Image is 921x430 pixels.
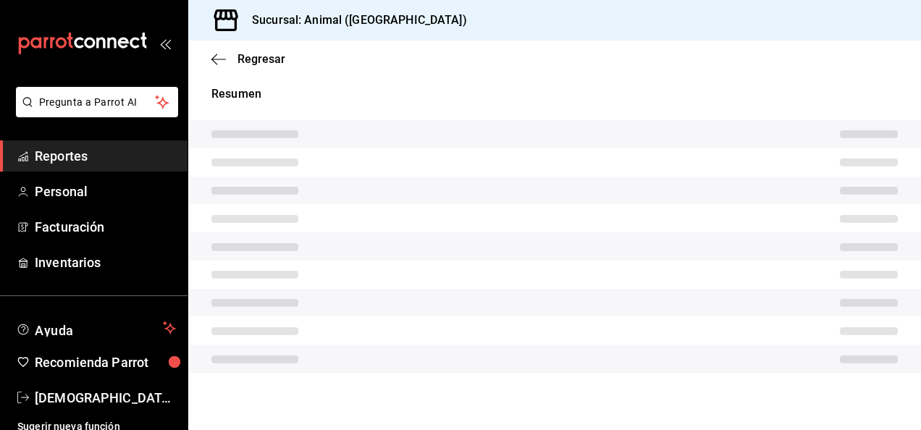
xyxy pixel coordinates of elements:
span: Ayuda [35,319,157,337]
span: Personal [35,182,176,201]
button: Regresar [211,52,285,66]
span: Pregunta a Parrot AI [39,95,156,110]
span: Regresar [237,52,285,66]
span: Facturación [35,217,176,237]
span: [DEMOGRAPHIC_DATA][PERSON_NAME] [35,388,176,408]
a: Pregunta a Parrot AI [10,105,178,120]
span: Inventarios [35,253,176,272]
span: Recomienda Parrot [35,353,176,372]
h3: Sucursal: Animal ([GEOGRAPHIC_DATA]) [240,12,467,29]
p: Resumen [211,85,898,103]
button: open_drawer_menu [159,38,171,49]
button: Pregunta a Parrot AI [16,87,178,117]
span: Reportes [35,146,176,166]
